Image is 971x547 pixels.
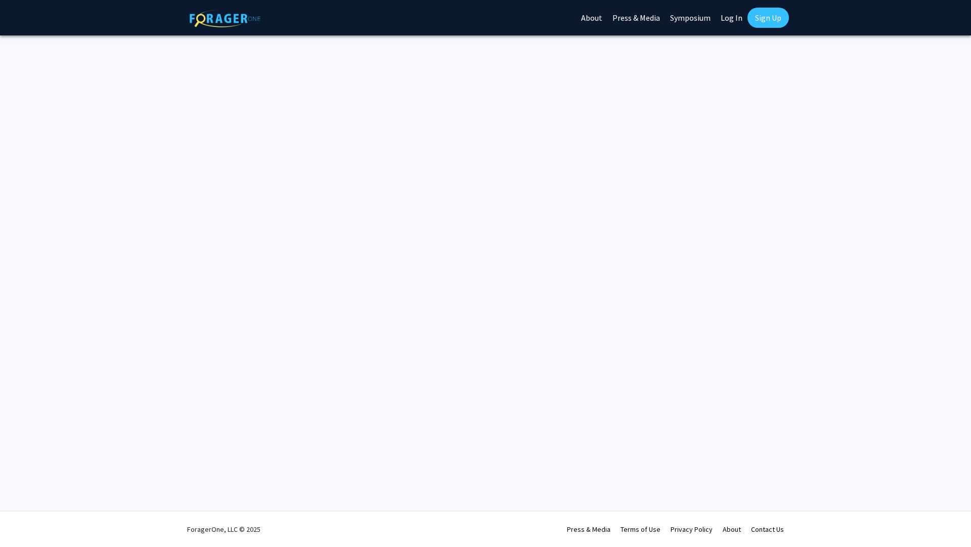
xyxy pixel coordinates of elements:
[190,10,260,27] img: ForagerOne Logo
[187,512,260,547] div: ForagerOne, LLC © 2025
[751,525,784,534] a: Contact Us
[671,525,713,534] a: Privacy Policy
[621,525,660,534] a: Terms of Use
[567,525,610,534] a: Press & Media
[723,525,741,534] a: About
[747,8,789,28] a: Sign Up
